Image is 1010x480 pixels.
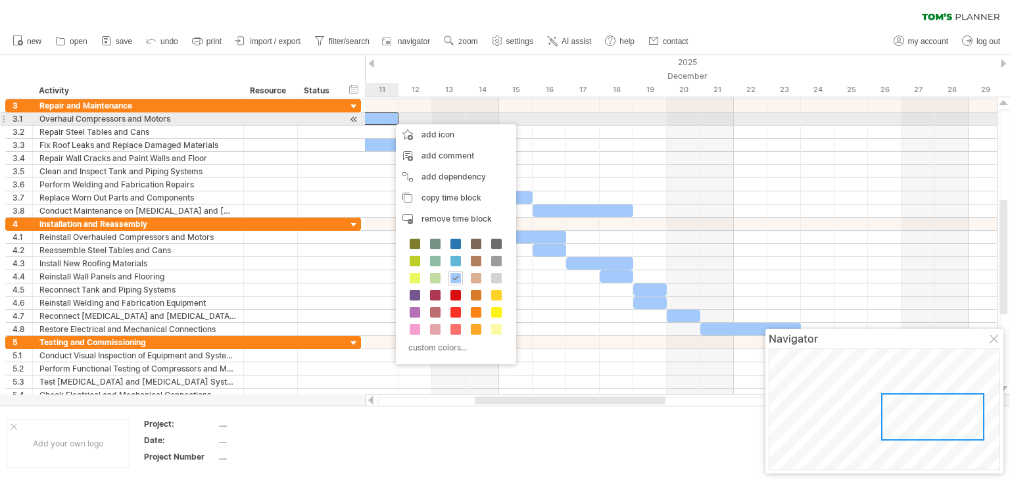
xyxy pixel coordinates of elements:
div: Wednesday, 17 December 2025 [566,83,600,97]
div: Saturday, 13 December 2025 [432,83,466,97]
span: print [206,37,222,46]
a: contact [645,33,692,50]
div: Monday, 15 December 2025 [499,83,533,97]
span: import / export [250,37,301,46]
div: Conduct Visual Inspection of Equipment and Systems [39,349,237,362]
div: Install New Roofing Materials [39,257,237,270]
div: 3.7 [12,191,32,204]
span: copy time block [421,193,481,203]
div: Thursday, 18 December 2025 [600,83,633,97]
a: log out [959,33,1004,50]
span: filter/search [329,37,370,46]
a: AI assist [544,33,595,50]
span: remove time block [421,214,492,224]
div: 4.7 [12,310,32,322]
span: log out [976,37,1000,46]
div: 3.1 [12,112,32,125]
span: contact [663,37,688,46]
div: 4 [12,218,32,230]
div: Reinstall Welding and Fabrication Equipment [39,297,237,309]
div: 3 [12,99,32,112]
div: Perform Welding and Fabrication Repairs [39,178,237,191]
span: help [619,37,635,46]
span: save [116,37,132,46]
div: 4.4 [12,270,32,283]
div: Saturday, 27 December 2025 [902,83,935,97]
div: Project Number [144,451,216,462]
div: add dependency [396,166,516,187]
div: Reinstall Overhauled Compressors and Motors [39,231,237,243]
div: Status [304,84,333,97]
div: Date: [144,435,216,446]
div: Wednesday, 24 December 2025 [801,83,834,97]
div: Saturday, 20 December 2025 [667,83,700,97]
a: save [98,33,136,50]
div: Reconnect Tank and Piping Systems [39,283,237,296]
div: add comment [396,145,516,166]
div: add icon [396,124,516,145]
div: 4.6 [12,297,32,309]
div: 3.3 [12,139,32,151]
span: zoom [458,37,477,46]
a: navigator [380,33,434,50]
div: Friday, 12 December 2025 [398,83,432,97]
div: .... [219,418,329,429]
div: custom colors... [402,339,506,356]
div: 4.8 [12,323,32,335]
a: undo [143,33,182,50]
div: 3.8 [12,204,32,217]
span: open [70,37,87,46]
a: filter/search [311,33,373,50]
div: Restore Electrical and Mechanical Connections [39,323,237,335]
div: Tuesday, 16 December 2025 [533,83,566,97]
a: help [602,33,638,50]
div: Activity [39,84,236,97]
div: Check Electrical and Mechanical Connections [39,389,237,401]
div: Reinstall Wall Panels and Flooring [39,270,237,283]
span: undo [160,37,178,46]
div: Sunday, 28 December 2025 [935,83,969,97]
div: Sunday, 21 December 2025 [700,83,734,97]
div: 3.6 [12,178,32,191]
div: Installation and Reassembly [39,218,237,230]
div: 5.4 [12,389,32,401]
div: Sunday, 14 December 2025 [466,83,499,97]
div: Clean and Inspect Tank and Piping Systems [39,165,237,178]
a: zoom [441,33,481,50]
div: 5.1 [12,349,32,362]
div: 3.4 [12,152,32,164]
div: 4.5 [12,283,32,296]
div: Monday, 29 December 2025 [969,83,1002,97]
div: Thursday, 11 December 2025 [365,83,398,97]
div: Overhaul Compressors and Motors [39,112,237,125]
div: 3.5 [12,165,32,178]
a: settings [489,33,537,50]
div: Repair Wall Cracks and Paint Walls and Floor [39,152,237,164]
div: Friday, 26 December 2025 [868,83,902,97]
div: Perform Functional Testing of Compressors and Motors [39,362,237,375]
div: Reassemble Steel Tables and Cans [39,244,237,256]
div: 3.2 [12,126,32,138]
div: Friday, 19 December 2025 [633,83,667,97]
div: Add your own logo [7,419,130,468]
div: Replace Worn Out Parts and Components [39,191,237,204]
span: AI assist [562,37,591,46]
div: scroll to activity [348,112,360,126]
div: Thursday, 25 December 2025 [834,83,868,97]
div: 5 [12,336,32,348]
div: 5.3 [12,375,32,388]
div: Monday, 22 December 2025 [734,83,767,97]
a: print [189,33,226,50]
div: Repair and Maintenance [39,99,237,112]
div: Testing and Commissioning [39,336,237,348]
a: open [52,33,91,50]
div: Navigator [769,332,1000,345]
div: 4.1 [12,231,32,243]
a: import / export [232,33,304,50]
div: Test [MEDICAL_DATA] and [MEDICAL_DATA] Systems [39,375,237,388]
a: my account [890,33,952,50]
a: new [9,33,45,50]
div: .... [219,451,329,462]
div: .... [219,435,329,446]
div: Repair Steel Tables and Cans [39,126,237,138]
